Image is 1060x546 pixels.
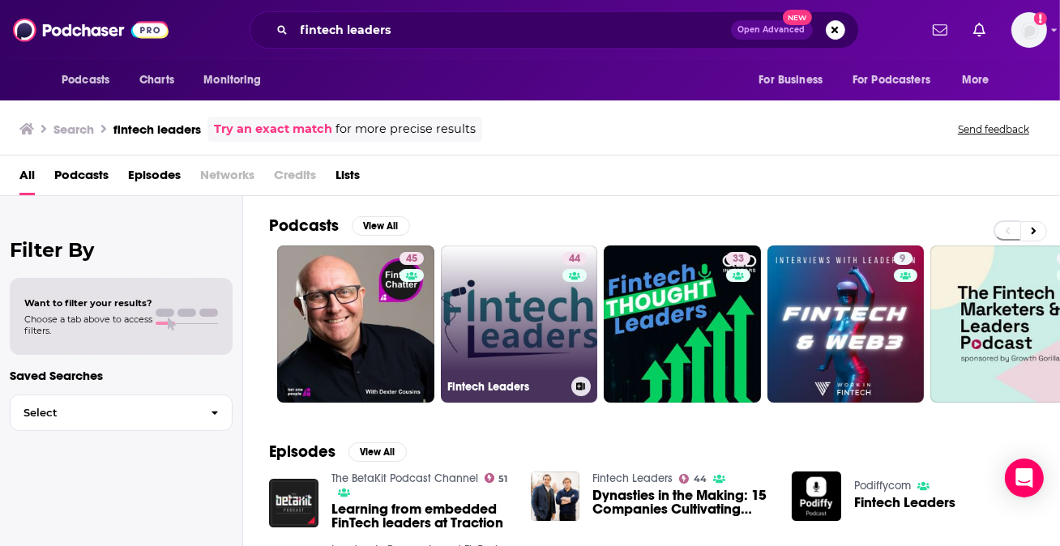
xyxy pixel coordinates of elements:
h2: Podcasts [269,215,339,236]
span: 33 [733,251,744,267]
button: View All [352,216,410,236]
span: Logged in as aridings [1011,12,1047,48]
span: Monitoring [203,69,261,92]
a: Podcasts [54,162,109,195]
button: Show profile menu [1011,12,1047,48]
span: for more precise results [336,120,476,139]
h3: fintech leaders [113,122,201,137]
h2: Filter By [10,238,233,262]
span: 44 [569,251,580,267]
span: Charts [139,69,174,92]
span: Credits [274,162,316,195]
a: Try an exact match [214,120,332,139]
img: Podchaser - Follow, Share and Rate Podcasts [13,15,169,45]
a: 9 [767,245,925,403]
img: Learning from embedded FinTech leaders at Traction [269,479,318,528]
a: 44 [679,474,707,484]
a: 51 [485,473,508,483]
a: 45 [277,245,434,403]
span: Choose a tab above to access filters. [24,314,152,336]
span: For Business [759,69,823,92]
h3: Fintech Leaders [447,380,565,394]
img: Dynasties in the Making: 15 Companies Cultivating Tomorrow’s Fintech Leaders [531,471,580,521]
div: Search podcasts, credits, & more... [250,11,859,49]
a: Charts [129,65,184,96]
button: open menu [842,65,954,96]
a: Fintech Leaders [854,496,955,510]
a: 33 [604,245,761,403]
span: 9 [900,251,906,267]
svg: Add a profile image [1034,12,1047,25]
a: Show notifications dropdown [926,16,954,44]
button: open menu [951,65,1010,96]
span: Podcasts [62,69,109,92]
span: New [783,10,812,25]
button: open menu [192,65,282,96]
a: All [19,162,35,195]
button: open menu [50,65,130,96]
span: 45 [406,251,417,267]
h2: Episodes [269,441,336,462]
span: Dynasties in the Making: 15 Companies Cultivating [DATE] Fintech Leaders [592,488,772,516]
button: open menu [747,65,843,96]
span: Select [11,407,198,418]
a: 9 [894,252,913,265]
img: Fintech Leaders [792,471,841,521]
span: Want to filter your results? [24,297,152,309]
a: 44 [562,252,587,265]
button: Send feedback [953,122,1034,136]
a: 33 [726,252,750,265]
a: 45 [400,252,424,265]
a: The BetaKit Podcast Channel [331,471,478,485]
span: Open Advanced [738,26,806,34]
p: Saved Searches [10,368,233,383]
button: View All [348,442,407,462]
a: Show notifications dropdown [967,16,992,44]
span: More [962,69,989,92]
button: Select [10,395,233,431]
span: 44 [694,476,707,483]
h3: Search [53,122,94,137]
a: Episodes [128,162,181,195]
a: Dynasties in the Making: 15 Companies Cultivating Tomorrow’s Fintech Leaders [592,488,772,516]
a: Learning from embedded FinTech leaders at Traction [331,502,511,530]
button: Open AdvancedNew [731,20,813,40]
a: 44Fintech Leaders [441,245,598,403]
div: Open Intercom Messenger [1005,459,1044,497]
a: PodcastsView All [269,215,410,236]
a: Fintech Leaders [592,471,673,485]
span: Networks [200,162,254,195]
img: User Profile [1011,12,1047,48]
a: EpisodesView All [269,441,407,462]
a: Podiffycom [854,479,911,493]
a: Lists [336,162,360,195]
span: For Podcasters [853,69,930,92]
span: 51 [498,476,507,483]
input: Search podcasts, credits, & more... [294,17,731,43]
